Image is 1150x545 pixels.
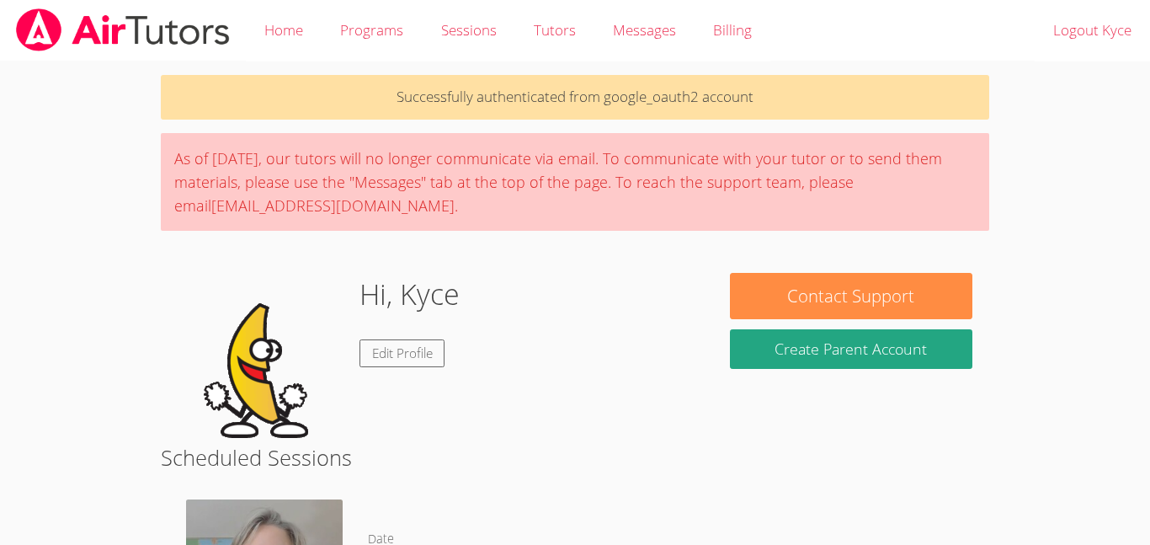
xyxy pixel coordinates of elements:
[161,75,989,120] p: Successfully authenticated from google_oauth2 account
[613,20,676,40] span: Messages
[161,441,989,473] h2: Scheduled Sessions
[730,273,972,319] button: Contact Support
[730,329,972,369] button: Create Parent Account
[161,133,989,231] div: As of [DATE], our tutors will no longer communicate via email. To communicate with your tutor or ...
[359,273,460,316] h1: Hi, Kyce
[14,8,232,51] img: airtutors_banner-c4298cdbf04f3fff15de1276eac7730deb9818008684d7c2e4769d2f7ddbe033.png
[178,273,346,441] img: Animated-GIF-Banana.gif
[359,339,445,367] a: Edit Profile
